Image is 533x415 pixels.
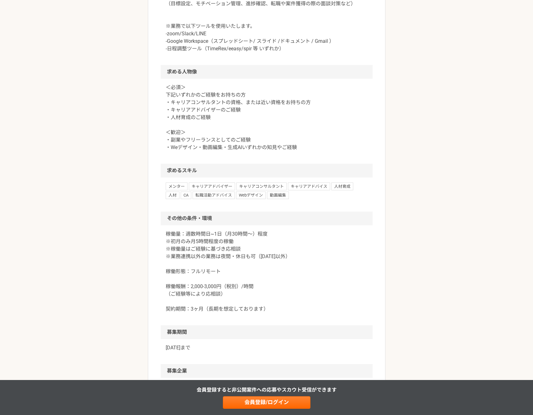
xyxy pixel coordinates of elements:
[161,164,373,177] h2: 求めるスキル
[161,364,373,378] h2: 募集企業
[166,344,368,352] p: [DATE]まで
[331,182,353,190] span: 人材育成
[166,182,188,190] span: メンター
[193,192,235,199] span: 転職活動アドバイス
[181,192,191,199] span: CA
[236,182,287,190] span: キャリアコンサルタント
[267,192,289,199] span: 動画編集
[161,65,373,79] h2: 求める人物像
[166,230,368,313] p: 稼働量：週数時間日~1日（月30時間〜）程度 ※初月のみ月5時間程度の稼働 ※稼働量はご経験に基づき応相談 ※業務連携以外の業務は夜間・休日も可（[DATE]以外） 稼働形態：フルリモート 稼働...
[189,182,235,190] span: キャリアアドバイザー
[288,182,330,190] span: キャリアアドバイス
[161,325,373,339] h2: 募集期間
[236,192,266,199] span: Webデザイン
[197,386,337,394] p: 会員登録すると非公開案件への応募やスカウト受信ができます
[161,212,373,225] h2: その他の条件・環境
[166,84,368,151] p: ＜必須＞ 下記いずれかのご経験をお持ちの方 ・キャリアコンサルタントの資格、または近い資格をお持ちの方 ・キャリアアドバイザーのご経験 ・人材育成のご経験 ＜歓迎＞ ・副業やフリーランスとしての...
[166,192,179,199] span: 人材
[223,396,310,409] a: 会員登録/ログイン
